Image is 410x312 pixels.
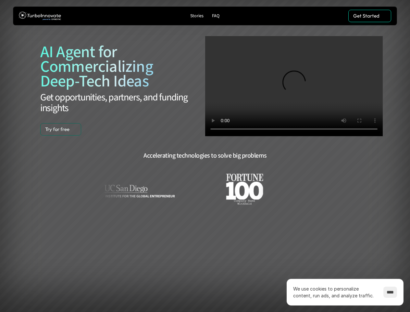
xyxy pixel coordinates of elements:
a: Stories [188,12,206,20]
img: TurboInnovate Logo [19,10,61,22]
p: Stories [190,13,204,19]
p: FAQ [212,13,219,19]
a: FAQ [209,12,222,20]
a: Get Started [348,10,391,22]
p: We use cookies to personalize content, run ads, and analyze traffic. [293,285,377,299]
p: Get Started [353,13,379,19]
